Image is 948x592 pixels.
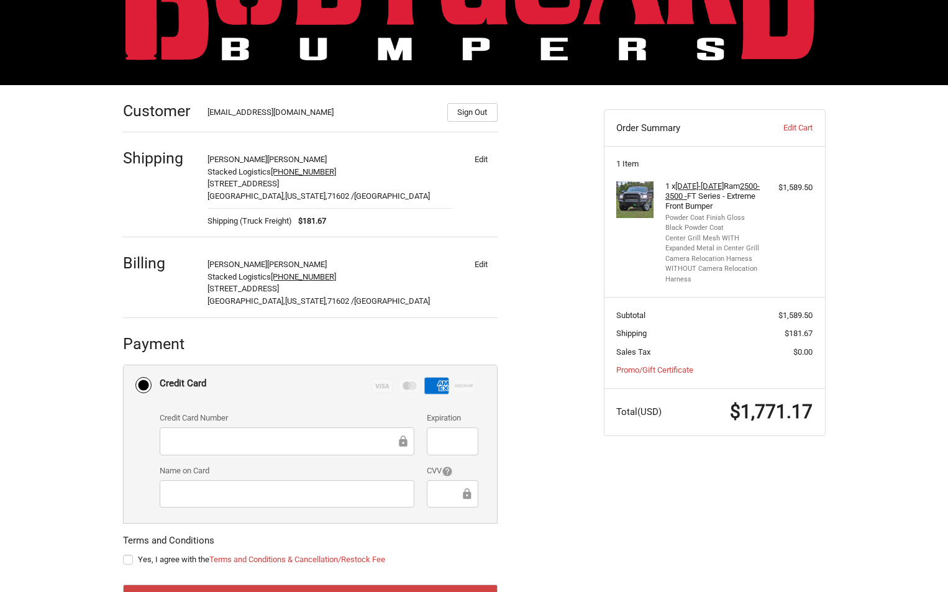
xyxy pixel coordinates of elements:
span: Stacked Logistics [207,167,271,176]
label: Name on Card [160,465,414,477]
iframe: Chat Widget [886,532,948,592]
span: [PERSON_NAME] [207,260,267,269]
span: [PERSON_NAME] [207,155,267,164]
span: Subtotal [616,311,645,320]
h2: Shipping [123,148,196,168]
div: Credit Card [160,373,206,394]
span: $1,589.50 [778,311,813,320]
li: Powder Coat Finish Gloss Black Powder Coat [665,213,760,234]
h2: Customer [123,101,196,121]
span: Stacked Logistics [207,272,271,281]
h2: Billing [123,253,196,273]
span: 71602 / [327,191,354,201]
span: [GEOGRAPHIC_DATA] [354,191,430,201]
a: Terms and Conditions & Cancellation/Restock Fee [209,555,385,564]
span: Total (USD) [616,406,662,417]
label: Expiration [427,412,478,424]
h3: 1 Item [616,159,813,169]
span: [STREET_ADDRESS] [207,179,279,188]
span: $0.00 [793,347,813,357]
span: $181.67 [785,329,813,338]
div: [EMAIL_ADDRESS][DOMAIN_NAME] [207,106,435,122]
span: Yes, I agree with the [138,555,385,564]
tcxspan: Call 2019-2025 via 3CX [675,181,724,191]
span: Sales Tax [616,347,650,357]
span: $181.67 [292,215,326,227]
li: Camera Relocation Harness WITHOUT Camera Relocation Harness [665,254,760,285]
span: [PERSON_NAME] [267,155,327,164]
legend: Terms and Conditions [123,534,214,553]
button: Edit [465,150,498,168]
button: Edit [465,255,498,273]
span: Shipping [616,329,647,338]
a: Edit Cart [751,122,813,134]
div: $1,589.50 [763,181,813,194]
span: Shipping (Truck Freight) [207,215,292,227]
button: Sign Out [447,103,498,122]
span: [US_STATE], [285,191,327,201]
span: [GEOGRAPHIC_DATA], [207,296,285,306]
tcxspan: Call 501-529-6308 via 3CX [271,272,336,281]
span: [US_STATE], [285,296,327,306]
span: 71602 / [327,296,354,306]
li: Center Grill Mesh WITH Expanded Metal in Center Grill [665,234,760,254]
span: [GEOGRAPHIC_DATA], [207,191,285,201]
h3: Order Summary [616,122,751,134]
tcxspan: Call 501-529-6308 via 3CX [271,167,336,176]
h4: 1 x Ram FT Series - Extreme Front Bumper [665,181,760,212]
tcxspan: Call 2500-3500 - via 3CX [665,181,760,201]
span: [PERSON_NAME] [267,260,327,269]
h2: Payment [123,334,196,353]
span: [STREET_ADDRESS] [207,284,279,293]
label: Credit Card Number [160,412,414,424]
a: Promo/Gift Certificate [616,365,693,375]
label: CVV [427,465,478,477]
span: $1,771.17 [730,401,813,422]
span: [GEOGRAPHIC_DATA] [354,296,430,306]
